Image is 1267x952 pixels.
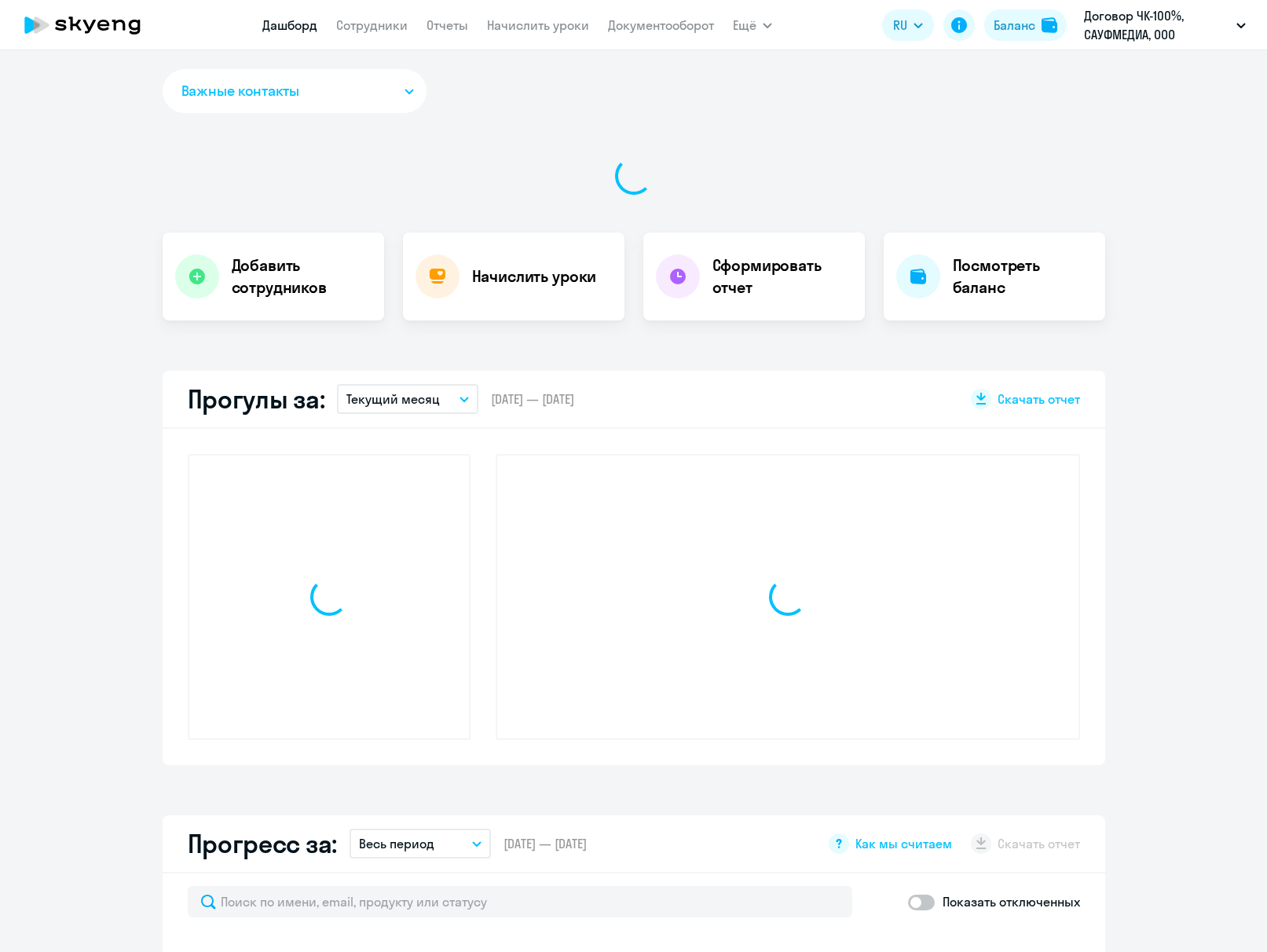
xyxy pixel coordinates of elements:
span: [DATE] — [DATE] [504,835,587,852]
h2: Прогулы за: [188,383,325,415]
input: Поиск по имени, email, продукту или статусу [188,886,852,917]
a: Сотрудники [336,17,408,33]
span: [DATE] — [DATE] [491,390,574,408]
button: Ещё [733,9,772,41]
p: Текущий месяц [346,390,440,408]
button: RU [882,9,934,41]
span: Важные контакты [181,81,299,101]
h4: Начислить уроки [472,265,597,287]
a: Дашборд [262,17,317,33]
p: Договор ЧК-100%, САУФМЕДИА, ООО [1084,6,1230,44]
button: Балансbalance [984,9,1067,41]
span: Скачать отчет [998,390,1080,408]
h4: Посмотреть баланс [953,254,1093,298]
h4: Сформировать отчет [712,254,852,298]
a: Документооборот [608,17,714,33]
button: Текущий месяц [337,384,478,414]
a: Начислить уроки [487,17,589,33]
img: balance [1042,17,1057,33]
span: RU [893,16,907,35]
button: Весь период [350,829,491,859]
p: Весь период [359,834,434,853]
h4: Добавить сотрудников [232,254,372,298]
button: Договор ЧК-100%, САУФМЕДИА, ООО [1076,6,1254,44]
a: Отчеты [427,17,468,33]
span: Ещё [733,16,756,35]
h2: Прогресс за: [188,828,337,859]
p: Показать отключенных [943,892,1080,911]
div: Баланс [994,16,1035,35]
span: Как мы считаем [855,835,952,852]
button: Важные контакты [163,69,427,113]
